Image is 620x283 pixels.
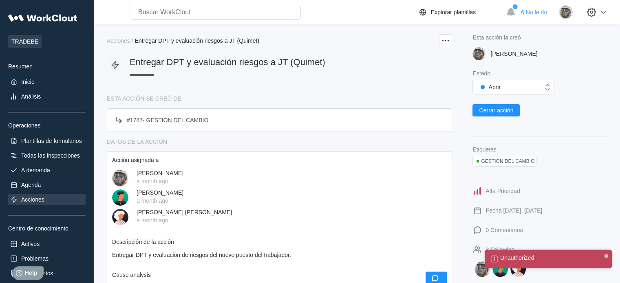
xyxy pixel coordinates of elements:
a: Problemas [8,253,86,264]
div: Operaciones [8,122,86,129]
span: GESTIÓN DEL CAMBIO [146,117,209,123]
div: 3 Following [485,246,514,253]
div: Fecha [DATE], [DATE] [485,207,542,214]
a: Análisis [8,91,86,102]
div: Plantillas de formularios [21,138,82,144]
img: 2f847459-28ef-4a61-85e4-954d408df519.jpg [472,47,485,60]
div: a month ago [137,178,183,184]
div: Análisis [21,93,41,100]
a: Documentos [8,268,86,279]
div: Activos [21,241,40,247]
div: Explorar plantillas [431,9,476,15]
div: Unauthorized [500,254,534,261]
div: Resumen [8,63,86,70]
div: [PERSON_NAME] [137,170,183,176]
a: Acciones [107,37,132,44]
div: Acción asignada a [112,157,447,163]
div: Inicio [21,79,35,85]
div: # 1787 - [127,117,208,123]
a: Plantillas de formularios [8,135,86,147]
button: Cerrar acción [472,104,520,116]
input: Buscar WorkClout [130,5,301,20]
div: A demanda [21,167,50,173]
div: Abrir [477,81,501,93]
img: user-4.png [112,209,128,225]
div: 0 Comentarios [485,227,523,233]
div: DATOS DE LA ACCIÓN [107,138,452,145]
span: 6 No leído [521,9,547,15]
img: 2f847459-28ef-4a61-85e4-954d408df519.jpg [112,170,128,186]
div: Descripción de la acción [112,239,447,245]
div: Entregar DPT y evaluación de riesgos del nuevo puesto del trabajador. [112,252,447,258]
div: ESTA ACCIÓN SE CREÓ DE [107,95,452,102]
span: Entregar DPT y evaluación riesgos a JT (Quimet) [130,57,325,67]
button: close [604,253,609,259]
div: / [132,37,133,44]
div: Problemas [21,255,49,262]
img: DAVID BLANCO [474,261,490,277]
div: Agenda [21,182,41,188]
div: Cause analysis [112,272,151,278]
div: a month ago [137,217,232,224]
div: Todas las inspecciones [21,152,80,159]
img: 2f847459-28ef-4a61-85e4-954d408df519.jpg [559,5,573,19]
div: Centro de conocimiento [8,225,86,232]
span: Entregar DPT y evaluación riesgos a JT (Quimet) [135,37,259,44]
div: a month ago [137,197,183,204]
a: Explorar plantillas [418,7,502,17]
a: Inicio [8,76,86,88]
a: Acciones [8,194,86,205]
div: Acciones [107,37,130,44]
div: Esta acción la creó [472,34,607,41]
div: [PERSON_NAME] [PERSON_NAME] [137,209,232,215]
a: Agenda [8,179,86,191]
div: Estado [472,70,607,77]
a: Activos [8,238,86,250]
div: [PERSON_NAME] [490,50,537,57]
img: user.png [112,189,128,206]
a: Todas las inspecciones [8,150,86,161]
a: A demanda [8,165,86,176]
div: [PERSON_NAME] [137,189,183,196]
div: Etiquetas [472,146,607,153]
a: #1787- GESTIÓN DEL CAMBIO [107,108,452,132]
span: TRADEBE [8,35,42,48]
div: Acciones [21,196,44,203]
span: Cerrar acción [479,107,513,113]
div: Alta Prioridad [485,188,520,194]
div: GESTION DEL CAMBIO [481,158,534,164]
